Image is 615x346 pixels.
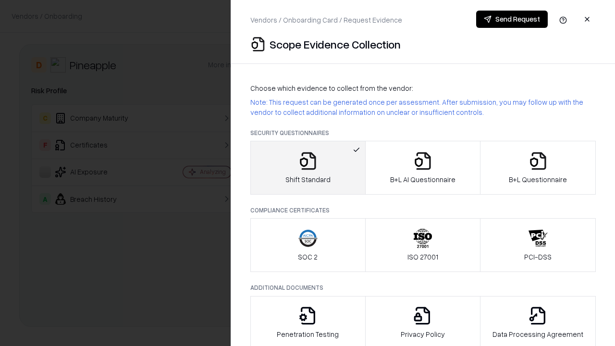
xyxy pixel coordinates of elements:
p: Privacy Policy [401,329,445,339]
p: Additional Documents [250,284,596,292]
p: Scope Evidence Collection [270,37,401,52]
p: Note: This request can be generated once per assessment. After submission, you may follow up with... [250,97,596,117]
p: PCI-DSS [524,252,552,262]
button: Shift Standard [250,141,366,195]
button: B+L AI Questionnaire [365,141,481,195]
p: Choose which evidence to collect from the vendor: [250,83,596,93]
p: Shift Standard [285,174,331,185]
button: Send Request [476,11,548,28]
p: SOC 2 [298,252,318,262]
button: PCI-DSS [480,218,596,272]
button: B+L Questionnaire [480,141,596,195]
p: B+L Questionnaire [509,174,567,185]
button: SOC 2 [250,218,366,272]
p: B+L AI Questionnaire [390,174,455,185]
p: Security Questionnaires [250,129,596,137]
p: ISO 27001 [407,252,438,262]
p: Vendors / Onboarding Card / Request Evidence [250,15,402,25]
p: Penetration Testing [277,329,339,339]
p: Data Processing Agreement [492,329,583,339]
button: ISO 27001 [365,218,481,272]
p: Compliance Certificates [250,206,596,214]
